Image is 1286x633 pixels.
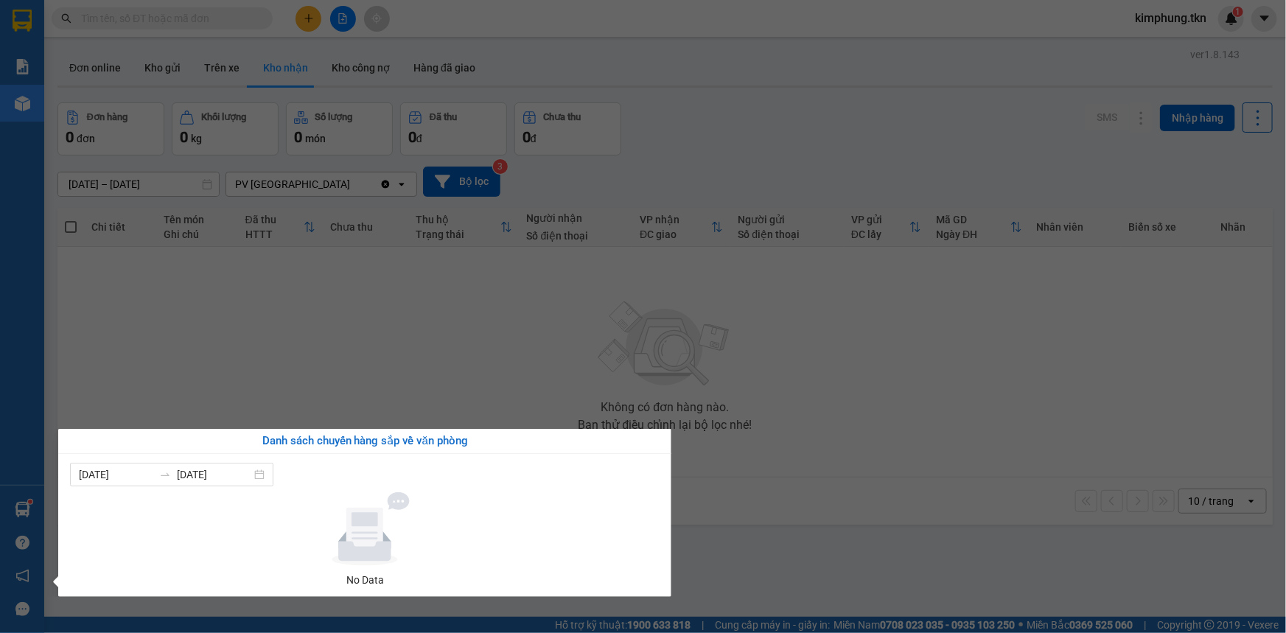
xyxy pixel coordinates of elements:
input: Từ ngày [79,466,153,483]
div: Danh sách chuyến hàng sắp về văn phòng [70,433,660,450]
span: swap-right [159,469,171,480]
input: Đến ngày [177,466,251,483]
div: No Data [76,572,654,588]
span: to [159,469,171,480]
